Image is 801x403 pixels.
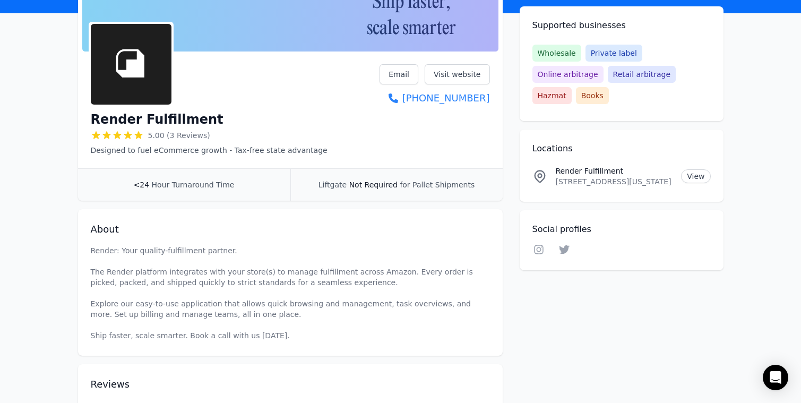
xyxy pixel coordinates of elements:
[532,66,604,83] span: Online arbitrage
[91,245,490,341] p: Render: Your quality-fulfillment partner. The Render platform integrates with your store(s) to ma...
[91,111,223,128] h1: Render Fulfillment
[556,166,673,176] p: Render Fulfillment
[134,181,150,189] span: <24
[585,45,642,62] span: Private label
[425,64,490,84] a: Visit website
[91,222,490,237] h2: About
[349,181,398,189] span: Not Required
[532,19,711,32] h2: Supported businesses
[91,377,456,392] h2: Reviews
[681,169,710,183] a: View
[532,45,581,62] span: Wholesale
[763,365,788,390] div: Open Intercom Messenger
[400,181,475,189] span: for Pallet Shipments
[532,142,711,155] h2: Locations
[532,87,572,104] span: Hazmat
[318,181,347,189] span: Liftgate
[148,130,210,141] span: 5.00 (3 Reviews)
[608,66,676,83] span: Retail arbitrage
[532,223,711,236] h2: Social profiles
[380,91,489,106] a: [PHONE_NUMBER]
[380,64,418,84] a: Email
[576,87,609,104] span: Books
[91,24,171,105] img: Render Fulfillment
[91,145,328,156] p: Designed to fuel eCommerce growth - Tax-free state advantage
[556,176,673,187] p: [STREET_ADDRESS][US_STATE]
[152,181,235,189] span: Hour Turnaround Time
